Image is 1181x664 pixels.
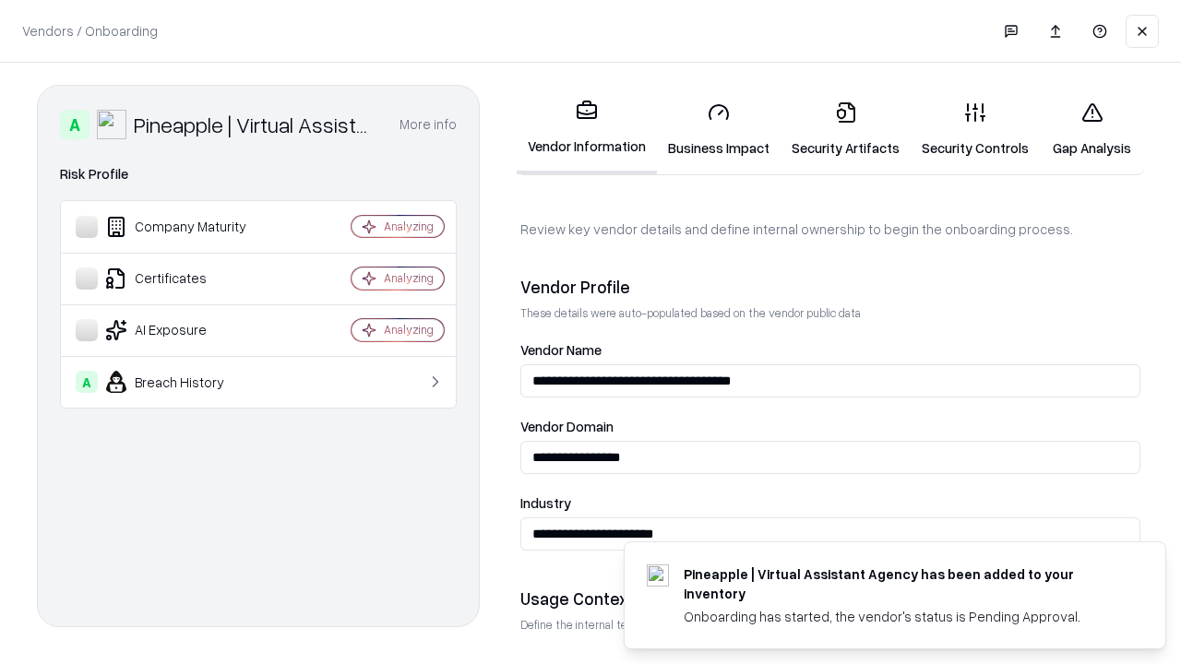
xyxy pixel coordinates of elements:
div: Pineapple | Virtual Assistant Agency has been added to your inventory [684,564,1121,603]
div: AI Exposure [76,319,296,341]
div: Risk Profile [60,163,457,185]
div: A [76,371,98,393]
div: Onboarding has started, the vendor's status is Pending Approval. [684,607,1121,626]
p: Review key vendor details and define internal ownership to begin the onboarding process. [520,219,1140,239]
div: Usage Context [520,587,1140,610]
p: Vendors / Onboarding [22,21,158,41]
div: Analyzing [384,322,434,338]
a: Gap Analysis [1040,87,1144,172]
p: These details were auto-populated based on the vendor public data [520,305,1140,321]
div: Analyzing [384,270,434,286]
label: Industry [520,496,1140,510]
a: Vendor Information [517,85,657,174]
div: Pineapple | Virtual Assistant Agency [134,110,377,139]
label: Vendor Domain [520,420,1140,433]
p: Define the internal team and reason for using this vendor. This helps assess business relevance a... [520,617,1140,633]
button: More info [400,108,457,141]
a: Security Artifacts [781,87,911,172]
div: Company Maturity [76,216,296,238]
div: Breach History [76,371,296,393]
div: Vendor Profile [520,276,1140,298]
div: Analyzing [384,219,434,234]
label: Vendor Name [520,343,1140,357]
a: Security Controls [911,87,1040,172]
img: Pineapple | Virtual Assistant Agency [97,110,126,139]
div: Certificates [76,267,296,290]
a: Business Impact [657,87,781,172]
img: trypineapple.com [647,564,669,587]
div: A [60,110,89,139]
